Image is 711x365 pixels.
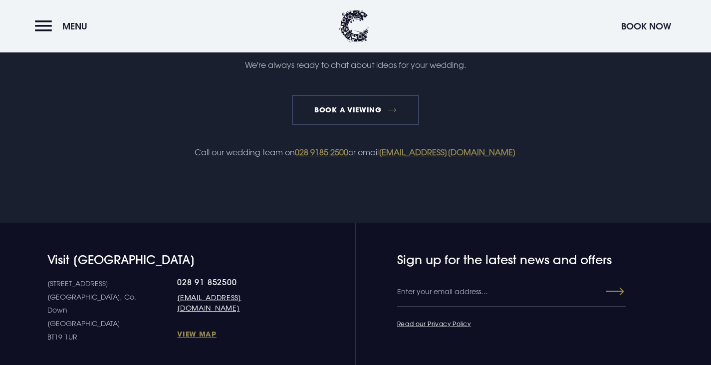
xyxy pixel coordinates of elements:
a: View Map [177,329,291,339]
a: Book a Viewing [292,95,420,125]
p: Call our wedding team on or email [118,145,593,160]
input: Enter your email address… [397,277,626,307]
h4: Sign up for the latest news and offers [397,253,586,267]
a: [EMAIL_ADDRESS][DOMAIN_NAME] [177,292,291,313]
button: Book Now [616,15,676,37]
a: Read our Privacy Policy [397,320,471,328]
a: 028 9185 2500 [295,147,348,157]
img: Clandeboye Lodge [339,10,369,42]
p: [STREET_ADDRESS] [GEOGRAPHIC_DATA], Co. Down [GEOGRAPHIC_DATA] BT19 1UR [47,277,177,344]
h4: Visit [GEOGRAPHIC_DATA] [47,253,291,267]
p: We're always ready to chat about ideas for your wedding. [118,57,593,72]
button: Menu [35,15,92,37]
button: Submit [588,283,624,301]
a: [EMAIL_ADDRESS][DOMAIN_NAME] [379,147,516,157]
a: 028 91 852500 [177,277,291,287]
span: Menu [62,20,87,32]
